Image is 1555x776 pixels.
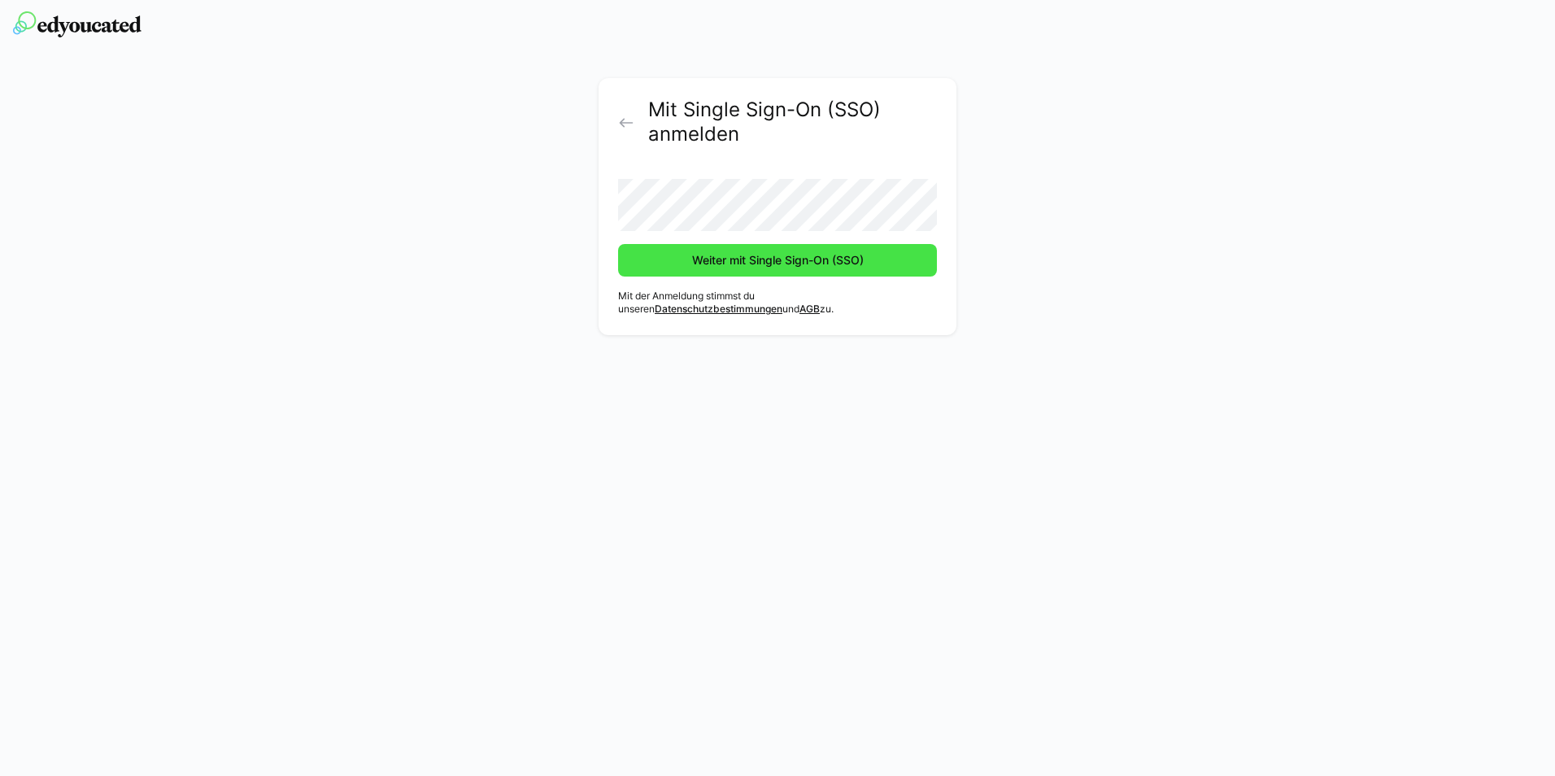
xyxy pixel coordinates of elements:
[13,11,142,37] img: edyoucated
[690,252,866,268] span: Weiter mit Single Sign-On (SSO)
[648,98,937,146] h2: Mit Single Sign-On (SSO) anmelden
[618,244,937,277] button: Weiter mit Single Sign-On (SSO)
[655,303,782,315] a: Datenschutzbestimmungen
[618,290,937,316] p: Mit der Anmeldung stimmst du unseren und zu.
[799,303,820,315] a: AGB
